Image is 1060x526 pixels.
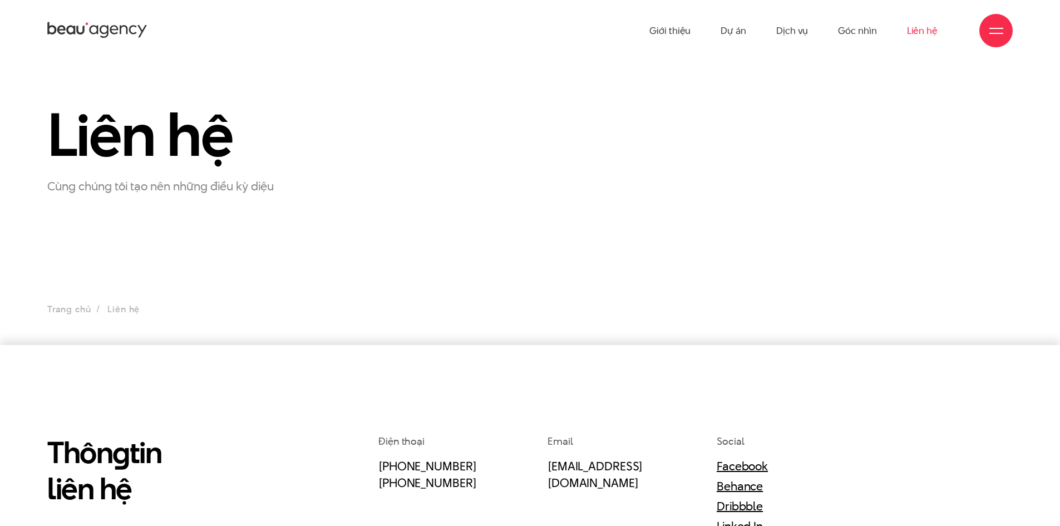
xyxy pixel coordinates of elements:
a: Behance [717,478,763,494]
h1: Liên hệ [47,103,351,167]
span: Email [548,434,573,448]
a: [PHONE_NUMBER] [378,458,476,474]
a: Facebook [717,458,768,474]
p: Cùng chúng tôi tạo nên những điều kỳ diệu [47,177,326,195]
a: Trang chủ [47,303,91,316]
a: [EMAIL_ADDRESS][DOMAIN_NAME] [548,458,643,491]
span: Điện thoại [378,434,425,448]
en: g [112,431,130,473]
a: Dribbble [717,498,763,514]
span: Social [717,434,744,448]
a: [PHONE_NUMBER] [378,474,476,491]
h2: Thôn tin liên hệ [47,434,268,507]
